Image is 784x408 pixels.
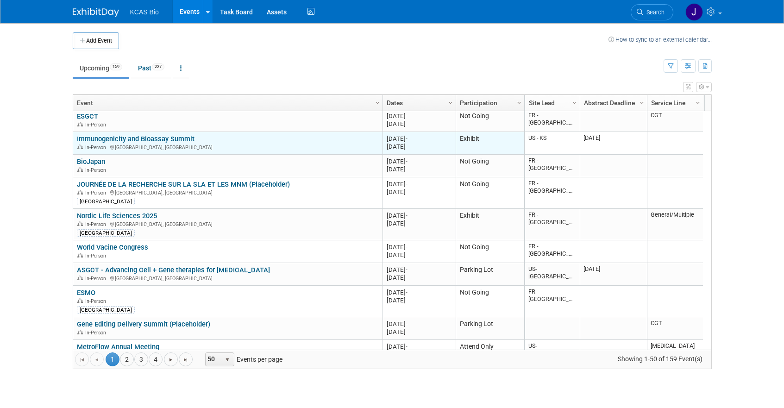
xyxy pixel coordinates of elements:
a: Gene Editing Delivery Summit (Placeholder) [77,320,210,328]
div: [DATE] [387,343,452,351]
div: [DATE] [387,274,452,282]
span: In-Person [85,253,109,259]
a: ESMO [77,289,95,297]
img: In-Person Event [77,221,83,226]
div: [GEOGRAPHIC_DATA] [77,198,135,205]
a: Column Settings [372,95,383,109]
div: [GEOGRAPHIC_DATA], [GEOGRAPHIC_DATA] [77,220,378,228]
td: Not Going [456,240,524,263]
td: FR - [GEOGRAPHIC_DATA] [525,240,580,263]
div: [DATE] [387,180,452,188]
a: Immunogenicity and Bioassay Summit [77,135,194,143]
span: - [406,181,408,188]
a: Event [77,95,376,111]
div: [DATE] [387,296,452,304]
a: Go to the first page [75,352,89,366]
a: ESGCT [77,112,98,120]
span: Search [643,9,665,16]
span: Column Settings [571,99,578,107]
div: [DATE] [387,157,452,165]
span: Column Settings [515,99,523,107]
img: In-Person Event [77,330,83,334]
span: In-Person [85,167,109,173]
img: In-Person Event [77,167,83,172]
img: Jason Hannah [685,3,703,21]
img: In-Person Event [77,276,83,280]
div: [DATE] [387,188,452,196]
div: [GEOGRAPHIC_DATA], [GEOGRAPHIC_DATA] [77,274,378,282]
span: Column Settings [374,99,381,107]
td: Not Going [456,109,524,132]
span: In-Person [85,190,109,196]
div: [DATE] [387,120,452,128]
td: Parking Lot [456,317,524,340]
div: [DATE] [387,165,452,173]
td: FR - [GEOGRAPHIC_DATA] [525,209,580,240]
td: FR - [GEOGRAPHIC_DATA] [525,155,580,177]
span: Go to the first page [78,356,86,364]
td: General/Multiple [647,209,703,240]
td: [DATE] [580,263,647,286]
span: 1 [106,352,119,366]
a: 2 [120,352,134,366]
div: [GEOGRAPHIC_DATA], [GEOGRAPHIC_DATA] [77,188,378,196]
span: - [406,343,408,350]
div: [DATE] [387,328,452,336]
span: In-Person [85,122,109,128]
span: Column Settings [447,99,454,107]
div: [DATE] [387,243,452,251]
a: Go to the last page [179,352,193,366]
a: Abstract Deadline [584,95,641,111]
span: - [406,244,408,251]
span: In-Person [85,298,109,304]
span: Go to the previous page [93,356,100,364]
td: Exhibit [456,132,524,155]
span: - [406,212,408,219]
td: Parking Lot [456,263,524,286]
div: [DATE] [387,320,452,328]
span: - [406,113,408,119]
span: - [406,158,408,165]
td: Not Going [456,286,524,317]
a: Column Settings [445,95,456,109]
span: select [224,356,231,364]
span: - [406,289,408,296]
a: JOURNÉE DE LA RECHERCHE SUR LA SLA ET LES MNM (Placeholder) [77,180,290,188]
button: Add Event [73,32,119,49]
span: Column Settings [694,99,702,107]
span: - [406,320,408,327]
img: ExhibitDay [73,8,119,17]
td: Not Going [456,177,524,209]
span: Column Settings [638,99,646,107]
span: Go to the next page [167,356,175,364]
span: 50 [206,353,221,366]
span: - [406,135,408,142]
td: US- [GEOGRAPHIC_DATA] [525,263,580,286]
span: KCAS Bio [130,8,159,16]
span: In-Person [85,276,109,282]
span: Go to the last page [182,356,189,364]
td: [DATE] [580,132,647,155]
a: Go to the previous page [90,352,104,366]
span: Events per page [193,352,292,366]
td: Attend Only [456,340,524,363]
div: [DATE] [387,112,452,120]
a: Service Line [651,95,697,111]
div: [DATE] [387,220,452,227]
a: 4 [149,352,163,366]
a: World Vacine Congress [77,243,148,251]
img: In-Person Event [77,122,83,126]
a: Upcoming159 [73,59,129,77]
a: Column Settings [693,95,703,109]
a: How to sync to an external calendar... [608,36,712,43]
td: US- [GEOGRAPHIC_DATA] [525,340,580,363]
div: [DATE] [387,135,452,143]
div: [DATE] [387,143,452,151]
td: US - KS [525,132,580,155]
td: CGT [647,317,703,340]
div: [DATE] [387,266,452,274]
a: Site Lead [529,95,574,111]
img: In-Person Event [77,298,83,303]
div: [GEOGRAPHIC_DATA] [77,306,135,314]
img: In-Person Event [77,253,83,257]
